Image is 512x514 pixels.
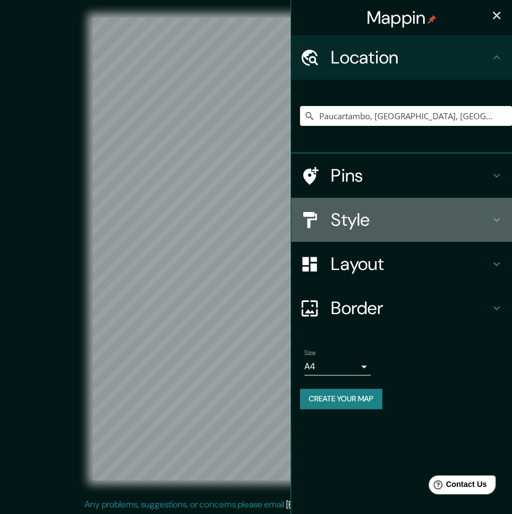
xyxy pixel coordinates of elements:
[291,198,512,242] div: Style
[291,242,512,286] div: Layout
[414,471,500,502] iframe: Help widget launcher
[291,35,512,80] div: Location
[367,7,437,29] h4: Mappin
[300,389,382,409] button: Create your map
[291,286,512,330] div: Border
[304,358,371,375] div: A4
[331,209,490,231] h4: Style
[92,18,420,480] canvas: Map
[291,153,512,198] div: Pins
[331,46,490,68] h4: Location
[427,15,436,24] img: pin-icon.png
[286,499,423,510] a: [EMAIL_ADDRESS][DOMAIN_NAME]
[331,253,490,275] h4: Layout
[331,165,490,187] h4: Pins
[331,297,490,319] h4: Border
[300,106,512,126] input: Pick your city or area
[85,498,424,511] p: Any problems, suggestions, or concerns please email .
[304,348,316,358] label: Size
